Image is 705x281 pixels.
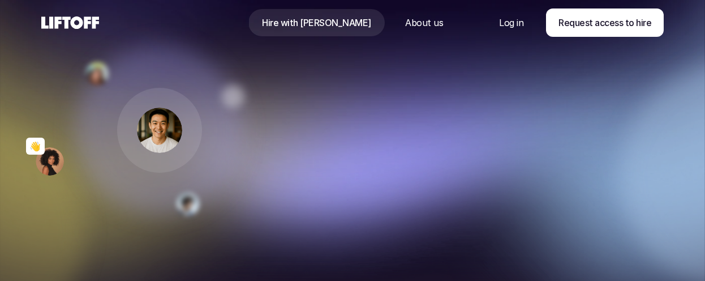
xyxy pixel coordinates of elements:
[665,189,677,202] p: 👋
[558,16,651,29] p: Request access to hire
[322,211,330,224] p: at
[546,8,664,37] a: Request access to hire
[262,16,371,29] p: Hire with [PERSON_NAME]
[392,9,457,36] a: Nav Link
[326,195,379,208] p: You’re hiring
[29,139,41,153] p: 👋
[347,211,384,224] p: Acme Inc.
[405,16,443,29] p: About us
[485,9,537,36] a: Nav Link
[248,9,385,36] a: Nav Link
[499,16,523,29] p: Log in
